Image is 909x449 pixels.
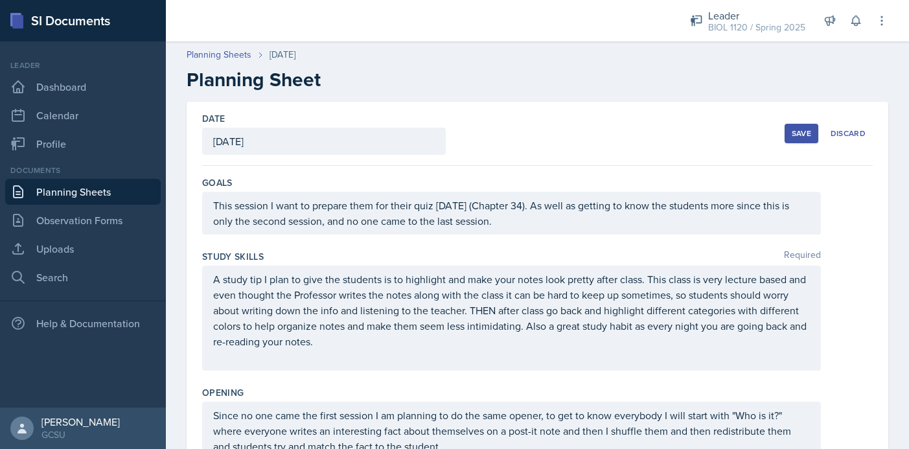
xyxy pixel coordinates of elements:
[5,131,161,157] a: Profile
[708,21,805,34] div: BIOL 1120 / Spring 2025
[5,310,161,336] div: Help & Documentation
[5,102,161,128] a: Calendar
[5,236,161,262] a: Uploads
[202,112,225,125] label: Date
[202,176,233,189] label: Goals
[792,128,811,139] div: Save
[823,124,873,143] button: Discard
[5,264,161,290] a: Search
[5,165,161,176] div: Documents
[5,179,161,205] a: Planning Sheets
[202,250,264,263] label: Study Skills
[5,74,161,100] a: Dashboard
[202,386,244,399] label: Opening
[831,128,866,139] div: Discard
[187,48,251,62] a: Planning Sheets
[784,250,821,263] span: Required
[213,271,810,349] p: A study tip I plan to give the students is to highlight and make your notes look pretty after cla...
[270,48,295,62] div: [DATE]
[41,415,120,428] div: [PERSON_NAME]
[41,428,120,441] div: GCSU
[5,60,161,71] div: Leader
[785,124,818,143] button: Save
[708,8,805,23] div: Leader
[5,207,161,233] a: Observation Forms
[213,198,810,229] p: This session I want to prepare them for their quiz [DATE] (Chapter 34). As well as getting to kno...
[187,68,888,91] h2: Planning Sheet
